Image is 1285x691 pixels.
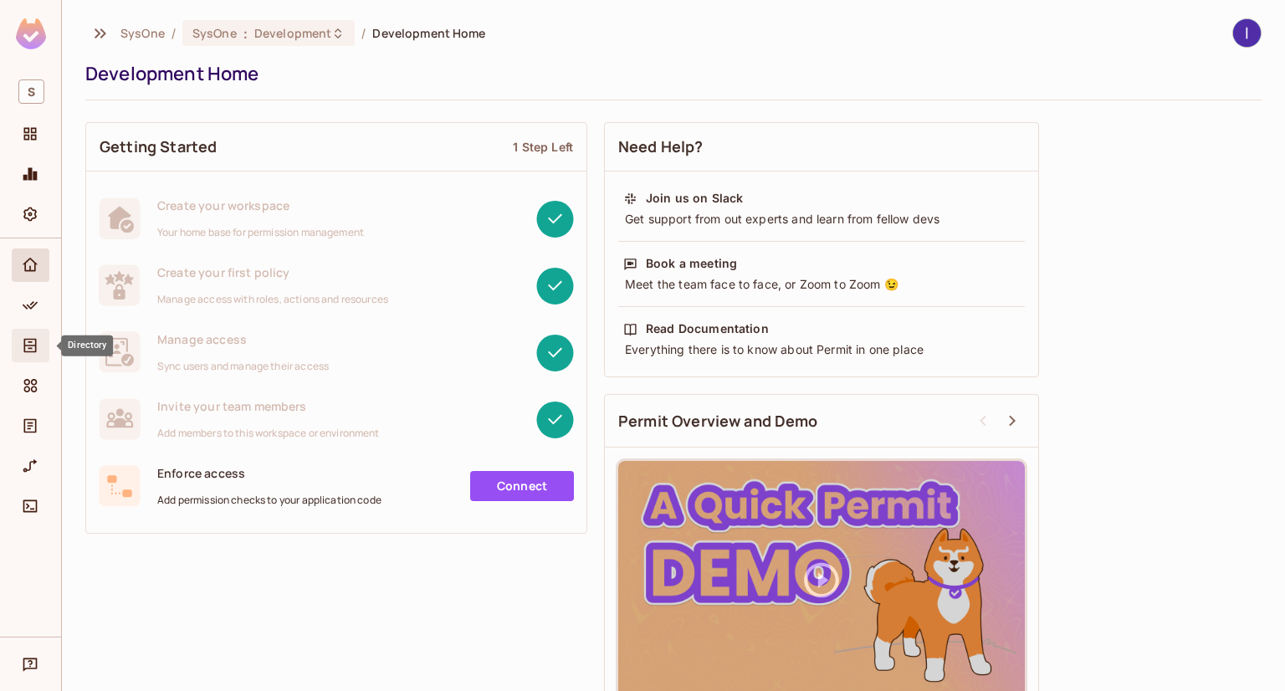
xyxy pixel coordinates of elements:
[243,27,248,40] span: :
[157,197,364,213] span: Create your workspace
[12,489,49,523] div: Connect
[157,226,364,239] span: Your home base for permission management
[85,61,1253,86] div: Development Home
[646,320,769,337] div: Read Documentation
[157,398,380,414] span: Invite your team members
[16,18,46,49] img: SReyMgAAAABJRU5ErkJggg==
[618,136,704,157] span: Need Help?
[12,369,49,402] div: Elements
[12,248,49,282] div: Home
[157,465,381,481] span: Enforce access
[12,449,49,483] div: URL Mapping
[1233,19,1261,47] img: lâm kiều
[12,157,49,191] div: Monitoring
[12,289,49,322] div: Policy
[470,471,574,501] a: Connect
[18,79,44,104] span: S
[120,25,165,41] span: the active workspace
[623,341,1020,358] div: Everything there is to know about Permit in one place
[646,255,737,272] div: Book a meeting
[254,25,331,41] span: Development
[623,276,1020,293] div: Meet the team face to face, or Zoom to Zoom 😉
[157,494,381,507] span: Add permission checks to your application code
[157,264,388,280] span: Create your first policy
[372,25,485,41] span: Development Home
[157,360,329,373] span: Sync users and manage their access
[12,409,49,443] div: Audit Log
[157,293,388,306] span: Manage access with roles, actions and resources
[100,136,217,157] span: Getting Started
[157,331,329,347] span: Manage access
[12,117,49,151] div: Projects
[12,329,49,362] div: Directory
[172,25,176,41] li: /
[12,647,49,681] div: Help & Updates
[12,73,49,110] div: Workspace: SysOne
[157,427,380,440] span: Add members to this workspace or environment
[361,25,366,41] li: /
[646,190,743,207] div: Join us on Slack
[623,211,1020,228] div: Get support from out experts and learn from fellow devs
[513,139,573,155] div: 1 Step Left
[618,411,818,432] span: Permit Overview and Demo
[61,335,113,356] div: Directory
[192,25,237,41] span: SysOne
[12,197,49,231] div: Settings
